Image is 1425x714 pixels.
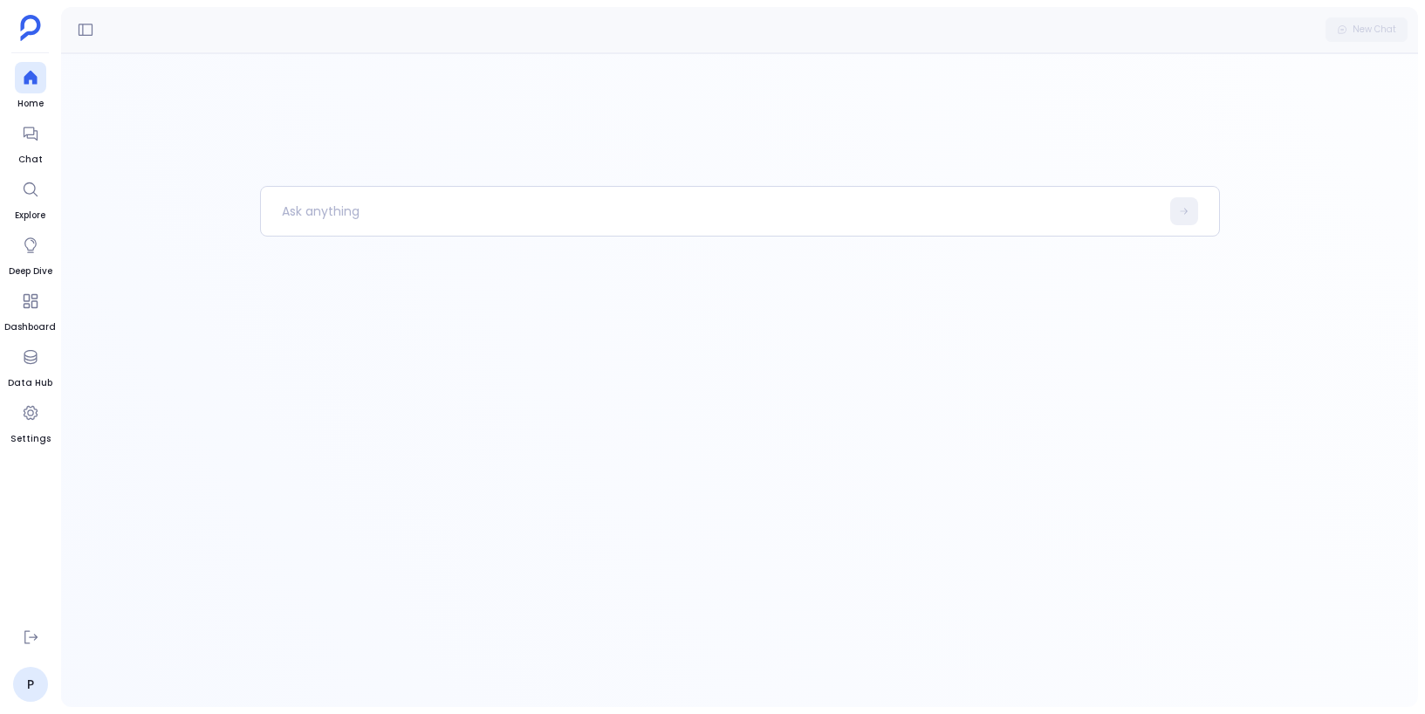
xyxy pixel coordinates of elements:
[15,97,46,111] span: Home
[10,432,51,446] span: Settings
[15,62,46,111] a: Home
[9,230,52,278] a: Deep Dive
[4,285,56,334] a: Dashboard
[15,209,46,223] span: Explore
[20,15,41,41] img: petavue logo
[8,341,52,390] a: Data Hub
[15,174,46,223] a: Explore
[10,397,51,446] a: Settings
[13,667,48,702] a: P
[15,153,46,167] span: Chat
[8,376,52,390] span: Data Hub
[4,320,56,334] span: Dashboard
[15,118,46,167] a: Chat
[9,264,52,278] span: Deep Dive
